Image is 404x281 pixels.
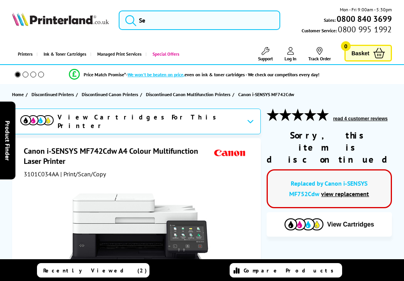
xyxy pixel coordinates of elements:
span: Discontinued Printers [32,90,74,98]
input: Se [119,11,280,30]
div: Sorry, this item is discontinued [267,129,392,165]
span: Support [258,56,273,61]
span: 0 [341,41,351,51]
span: Log In [285,56,297,61]
a: Discontinued Canon Printers [82,90,140,98]
span: Discontinued Canon Printers [82,90,138,98]
span: Price Match Promise* [84,72,126,77]
span: Ink & Toner Cartridges [44,44,86,64]
span: Discontinued Canon Multifunction Printers [146,90,230,98]
li: modal_Promise [4,68,384,81]
b: 0800 840 3699 [337,14,392,24]
a: Basket 0 [344,45,392,61]
a: Support [258,47,273,61]
span: 3101C034AA [24,170,59,178]
a: Printerland Logo [12,12,109,28]
span: Product Finder [4,121,12,161]
img: cmyk-icon.svg [20,115,54,126]
span: View Cartridges [327,221,374,228]
a: Discontinued Canon Multifunction Printers [146,90,232,98]
span: 0800 995 1992 [337,26,392,33]
span: Home [12,90,24,98]
img: Canon [212,146,248,160]
a: Printers [12,44,37,64]
span: We won’t be beaten on price, [128,72,184,77]
button: read 4 customer reviews [331,116,390,122]
a: Home [12,90,26,98]
a: Discontinued Printers [32,90,76,98]
a: view replacement [321,190,369,198]
button: View Cartridges [272,218,386,231]
a: Compare Products [230,263,342,277]
a: Replaced by Canon i-SENSYS MF752Cdw [289,179,367,198]
span: Recently Viewed (2) [43,267,147,274]
a: Log In [285,47,297,61]
h1: Canon i-SENSYS MF742Cdw A4 Colour Multifunction Laser Printer [24,146,212,166]
a: 0800 840 3699 [335,15,392,23]
img: Printerland Logo [12,12,109,26]
span: Sales: [324,16,335,24]
div: - even on ink & toner cartridges - We check our competitors every day! [126,72,320,77]
span: Mon - Fri 9:00am - 5:30pm [340,6,392,13]
span: Canon i-SENSYS MF742Cdw [238,91,294,97]
span: Customer Service: [302,26,392,34]
a: Track Order [308,47,331,61]
a: Special Offers [146,44,183,64]
span: | Print/Scan/Copy [60,170,106,178]
a: Ink & Toner Cartridges [37,44,90,64]
span: View Cartridges For This Printer [58,113,241,130]
span: Basket [351,48,369,58]
span: Compare Products [244,267,338,274]
a: Recently Viewed (2) [37,263,149,277]
img: Cartridges [285,218,323,230]
a: Managed Print Services [90,44,146,64]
